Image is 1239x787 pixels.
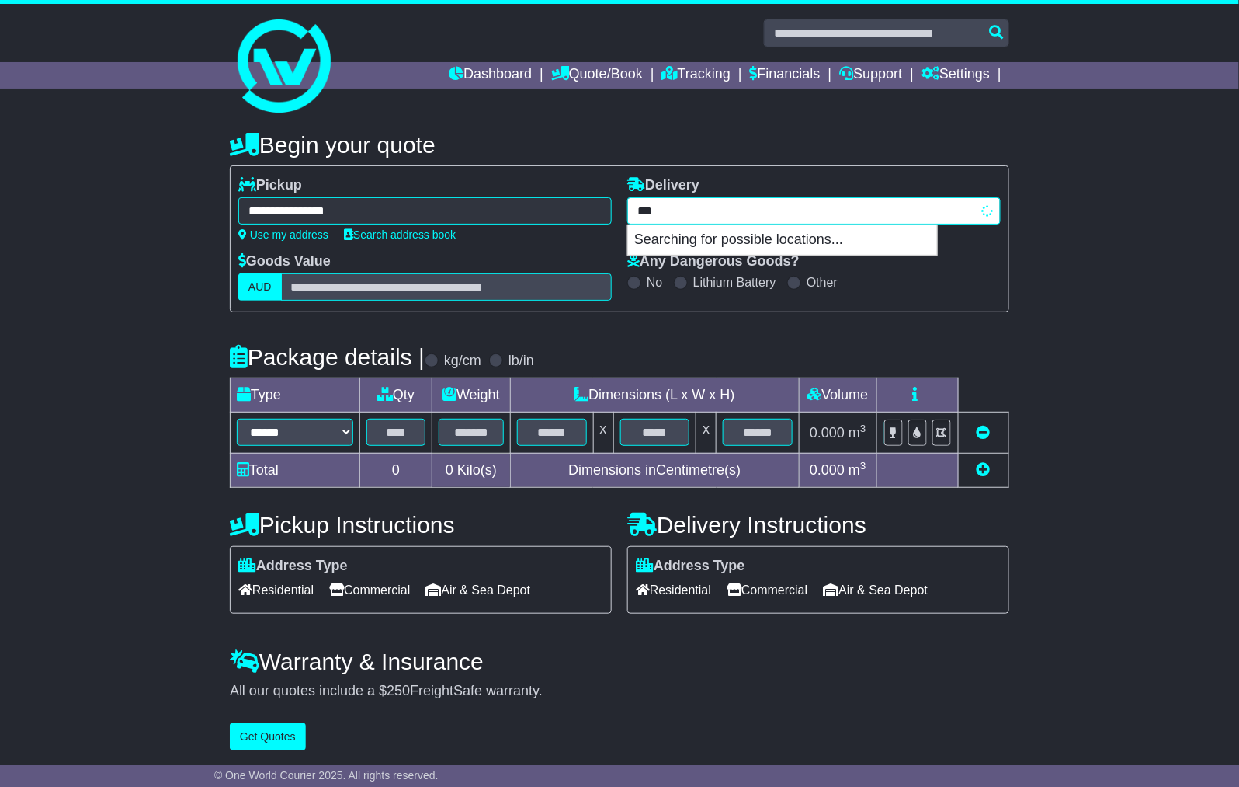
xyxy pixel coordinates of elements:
[824,578,928,602] span: Air & Sea Depot
[432,378,511,413] td: Weight
[627,197,1001,225] typeahead: Please provide city
[238,578,314,602] span: Residential
[344,228,456,241] a: Search address book
[238,558,348,575] label: Address Type
[849,462,866,478] span: m
[214,769,439,782] span: © One World Courier 2025. All rights reserved.
[231,453,360,487] td: Total
[449,62,532,89] a: Dashboard
[426,578,531,602] span: Air & Sea Depot
[696,413,717,453] td: x
[551,62,643,89] a: Quote/Book
[810,462,845,478] span: 0.000
[627,177,699,194] label: Delivery
[230,723,306,750] button: Get Quotes
[628,225,937,255] p: Searching for possible locations...
[230,132,1009,158] h4: Begin your quote
[627,512,1009,538] h4: Delivery Instructions
[230,649,1009,674] h4: Warranty & Insurance
[360,378,432,413] td: Qty
[329,578,410,602] span: Commercial
[231,378,360,413] td: Type
[508,353,534,370] label: lb/in
[432,453,511,487] td: Kilo(s)
[510,378,799,413] td: Dimensions (L x W x H)
[593,413,613,453] td: x
[230,683,1009,700] div: All our quotes include a $ FreightSafe warranty.
[810,425,845,441] span: 0.000
[977,462,991,478] a: Add new item
[510,453,799,487] td: Dimensions in Centimetre(s)
[238,177,302,194] label: Pickup
[840,62,903,89] a: Support
[799,378,876,413] td: Volume
[238,253,331,270] label: Goods Value
[360,453,432,487] td: 0
[636,558,745,575] label: Address Type
[662,62,731,89] a: Tracking
[921,62,990,89] a: Settings
[860,460,866,472] sup: 3
[647,275,662,290] label: No
[387,683,410,698] span: 250
[627,253,800,270] label: Any Dangerous Goods?
[860,423,866,434] sup: 3
[444,353,481,370] label: kg/cm
[849,425,866,441] span: m
[727,578,807,602] span: Commercial
[750,62,821,89] a: Financials
[807,275,838,290] label: Other
[238,228,328,241] a: Use my address
[238,273,282,301] label: AUD
[693,275,776,290] label: Lithium Battery
[230,512,612,538] h4: Pickup Instructions
[230,344,425,370] h4: Package details |
[977,425,991,441] a: Remove this item
[636,578,711,602] span: Residential
[446,462,453,478] span: 0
